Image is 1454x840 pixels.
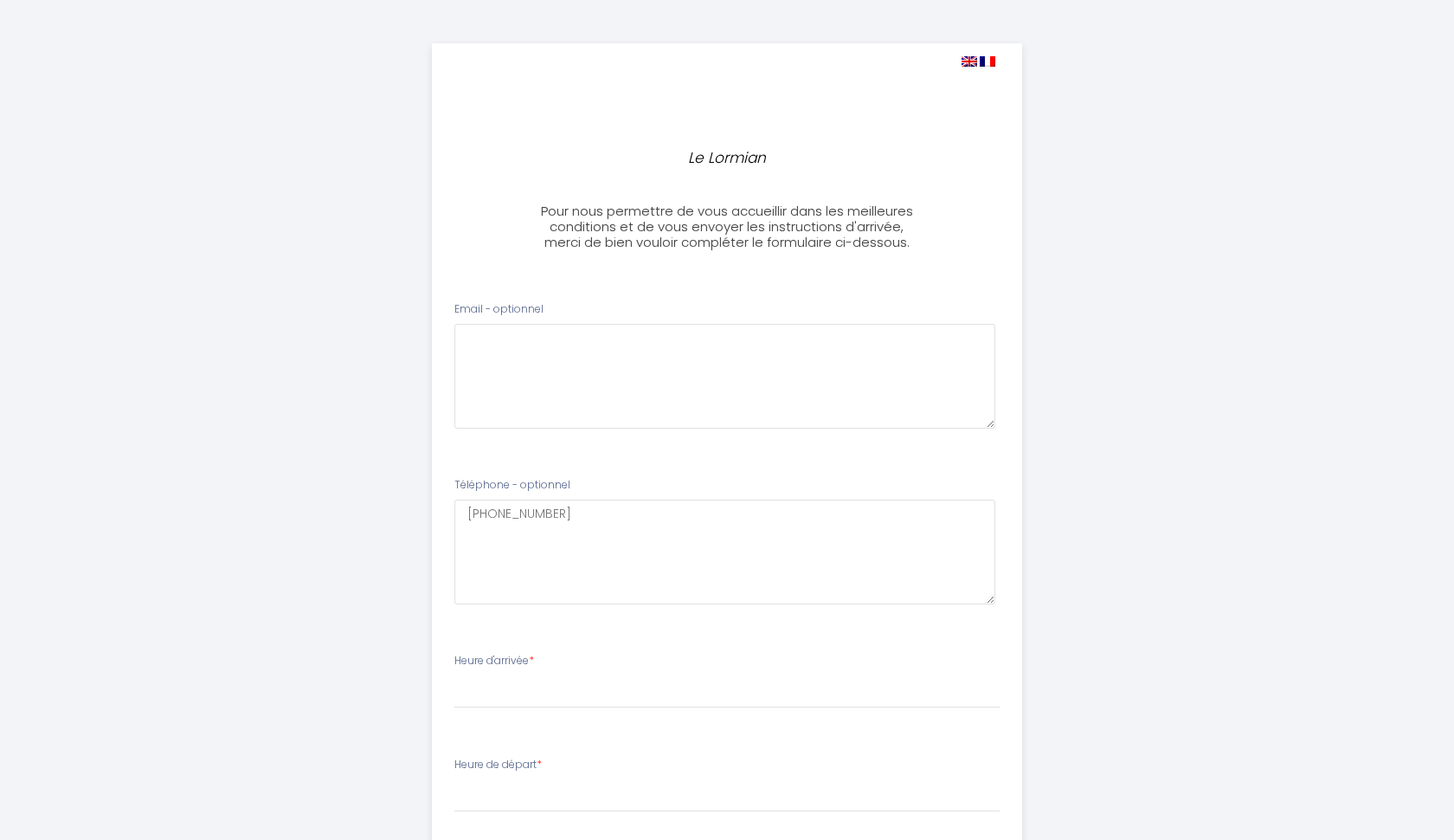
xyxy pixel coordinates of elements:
[542,146,912,170] p: Le Lormian
[454,653,534,669] label: Heure d'arrivée
[454,301,544,318] label: Email - optionnel
[962,56,977,67] img: en.png
[534,204,919,250] h3: Pour nous permettre de vous accueillir dans les meilleures conditions et de vous envoyer les inst...
[454,757,542,773] label: Heure de départ
[980,56,995,67] img: fr.png
[454,477,570,494] label: Téléphone - optionnel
